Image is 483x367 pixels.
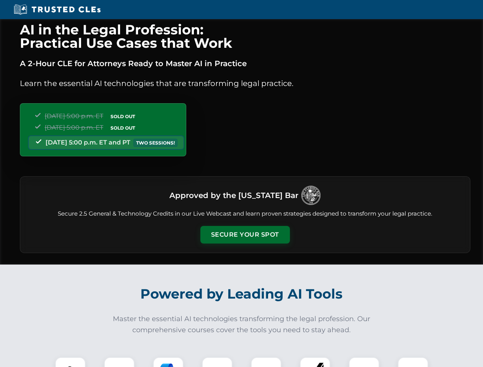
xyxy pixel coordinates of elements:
h1: AI in the Legal Profession: Practical Use Cases that Work [20,23,470,50]
span: [DATE] 5:00 p.m. ET [45,112,103,120]
h3: Approved by the [US_STATE] Bar [169,188,298,202]
span: SOLD OUT [108,112,138,120]
img: Logo [301,186,320,205]
p: Learn the essential AI technologies that are transforming legal practice. [20,77,470,89]
img: Trusted CLEs [11,4,103,15]
p: A 2-Hour CLE for Attorneys Ready to Master AI in Practice [20,57,470,70]
button: Secure Your Spot [200,226,290,244]
h2: Powered by Leading AI Tools [30,281,454,307]
p: Secure 2.5 General & Technology Credits in our Live Webcast and learn proven strategies designed ... [29,209,461,218]
p: Master the essential AI technologies transforming the legal profession. Our comprehensive courses... [108,313,376,336]
span: [DATE] 5:00 p.m. ET [45,124,103,131]
span: SOLD OUT [108,124,138,132]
